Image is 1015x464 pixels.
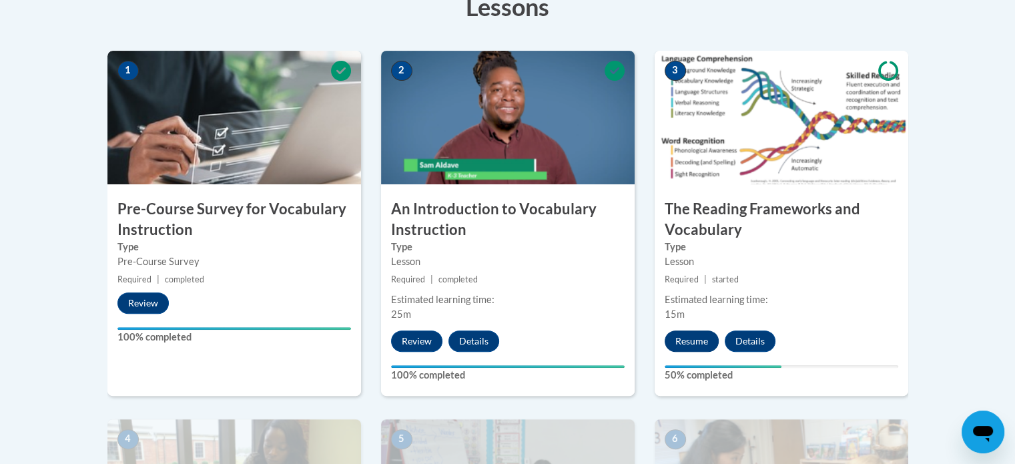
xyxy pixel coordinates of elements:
label: Type [391,240,625,254]
button: Review [117,292,169,314]
div: Pre-Course Survey [117,254,351,269]
label: Type [117,240,351,254]
span: completed [165,274,204,284]
div: Your progress [665,365,781,368]
span: 6 [665,429,686,449]
h3: The Reading Frameworks and Vocabulary [655,199,908,240]
div: Your progress [391,365,625,368]
span: 5 [391,429,412,449]
button: Details [725,330,775,352]
span: 2 [391,61,412,81]
div: Lesson [391,254,625,269]
img: Course Image [107,51,361,184]
button: Review [391,330,442,352]
span: 25m [391,308,411,320]
span: Required [117,274,151,284]
span: 4 [117,429,139,449]
h3: Pre-Course Survey for Vocabulary Instruction [107,199,361,240]
button: Resume [665,330,719,352]
div: Lesson [665,254,898,269]
label: 100% completed [391,368,625,383]
span: 15m [665,308,685,320]
div: Estimated learning time: [391,292,625,307]
div: Your progress [117,327,351,330]
span: | [704,274,707,284]
iframe: Button to launch messaging window [962,411,1004,453]
span: 3 [665,61,686,81]
span: | [430,274,433,284]
label: 50% completed [665,368,898,383]
div: Estimated learning time: [665,292,898,307]
span: started [712,274,739,284]
span: completed [438,274,478,284]
img: Course Image [655,51,908,184]
span: Required [665,274,699,284]
button: Details [448,330,499,352]
img: Course Image [381,51,635,184]
label: Type [665,240,898,254]
span: Required [391,274,425,284]
span: | [157,274,159,284]
span: 1 [117,61,139,81]
h3: An Introduction to Vocabulary Instruction [381,199,635,240]
label: 100% completed [117,330,351,344]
